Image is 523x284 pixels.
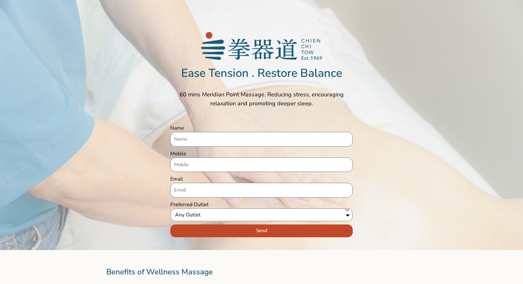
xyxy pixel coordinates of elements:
[170,175,183,183] label: Email
[170,150,186,158] label: Mobile
[170,124,184,132] label: Name
[170,158,353,172] input: Only numbers and phone characters (#, -, *, etc) are accepted.
[170,224,353,237] button: Send
[170,183,353,198] input: Email
[60,66,463,80] h2: Ease Tension . Restore Balance
[170,201,209,208] label: Preferred Outlet
[256,228,267,233] span: Send
[170,124,353,240] form: CCT Wellness Trial
[170,132,353,147] input: Name
[106,266,417,278] h2: Benefits of Wellness Massage
[170,90,353,108] p: 60 mins Meridian Point Massage. Reducing stress, encouraging relaxation and promoting deeper sleep.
